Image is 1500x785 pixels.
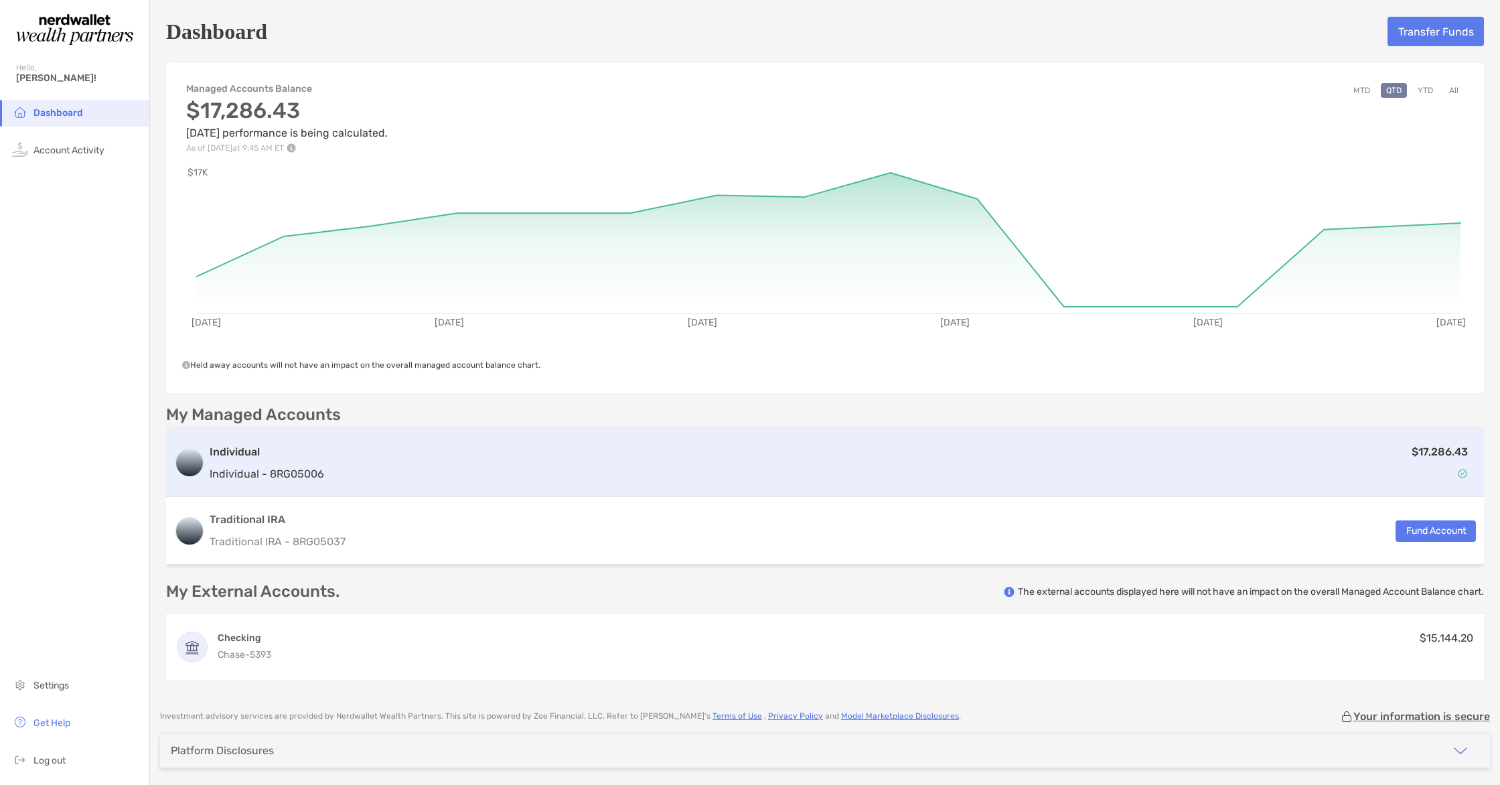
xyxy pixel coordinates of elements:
button: All [1444,83,1464,98]
text: [DATE] [435,317,464,328]
img: TOTAL CHECKING [177,632,207,662]
img: icon arrow [1452,743,1469,759]
img: logo account [176,518,203,545]
h4: Managed Accounts Balance [186,83,388,94]
span: [PERSON_NAME]! [16,72,141,84]
a: Terms of Use [712,711,762,721]
span: Dashboard [33,107,83,119]
p: My Managed Accounts [166,407,341,423]
img: info [1004,587,1015,597]
h3: $17,286.43 [186,98,388,123]
button: QTD [1381,83,1407,98]
text: $17K [187,167,208,178]
p: Your information is secure [1353,710,1490,723]
img: household icon [12,104,28,120]
div: [DATE] performance is being calculated. [186,98,388,153]
img: Zoe Logo [16,5,133,54]
text: [DATE] [1193,317,1223,328]
span: 5393 [250,649,271,660]
img: Account Status icon [1458,469,1467,478]
p: As of [DATE] at 9:45 AM ET [186,143,388,153]
text: [DATE] [192,317,221,328]
img: settings icon [12,676,28,693]
p: My External Accounts. [166,583,340,600]
button: Fund Account [1396,520,1476,542]
h5: Dashboard [166,16,267,47]
div: Platform Disclosures [171,744,274,757]
button: MTD [1348,83,1375,98]
a: Model Marketplace Disclosures [841,711,959,721]
p: Traditional IRA - 8RG05037 [210,533,346,550]
p: $17,286.43 [1412,443,1468,460]
h4: Checking [218,632,271,644]
text: [DATE] [688,317,717,328]
img: logout icon [12,752,28,768]
text: [DATE] [1436,317,1466,328]
p: The external accounts displayed here will not have an impact on the overall Managed Account Balan... [1018,585,1484,598]
button: YTD [1412,83,1438,98]
span: Chase - [218,649,250,660]
span: $15,144.20 [1420,632,1473,644]
img: activity icon [12,141,28,157]
img: Performance Info [287,143,296,153]
p: Individual - 8RG05006 [210,466,324,482]
span: Account Activity [33,145,104,156]
h3: Traditional IRA [210,512,346,528]
text: [DATE] [940,317,970,328]
span: Log out [33,755,66,766]
span: Get Help [33,717,70,729]
img: logo account [176,449,203,476]
h3: Individual [210,444,324,460]
span: Held away accounts will not have an impact on the overall managed account balance chart. [182,360,540,370]
a: Privacy Policy [768,711,823,721]
p: Investment advisory services are provided by Nerdwallet Wealth Partners . This site is powered by... [160,711,961,721]
button: Transfer Funds [1387,17,1484,46]
span: Settings [33,680,69,691]
img: get-help icon [12,714,28,730]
